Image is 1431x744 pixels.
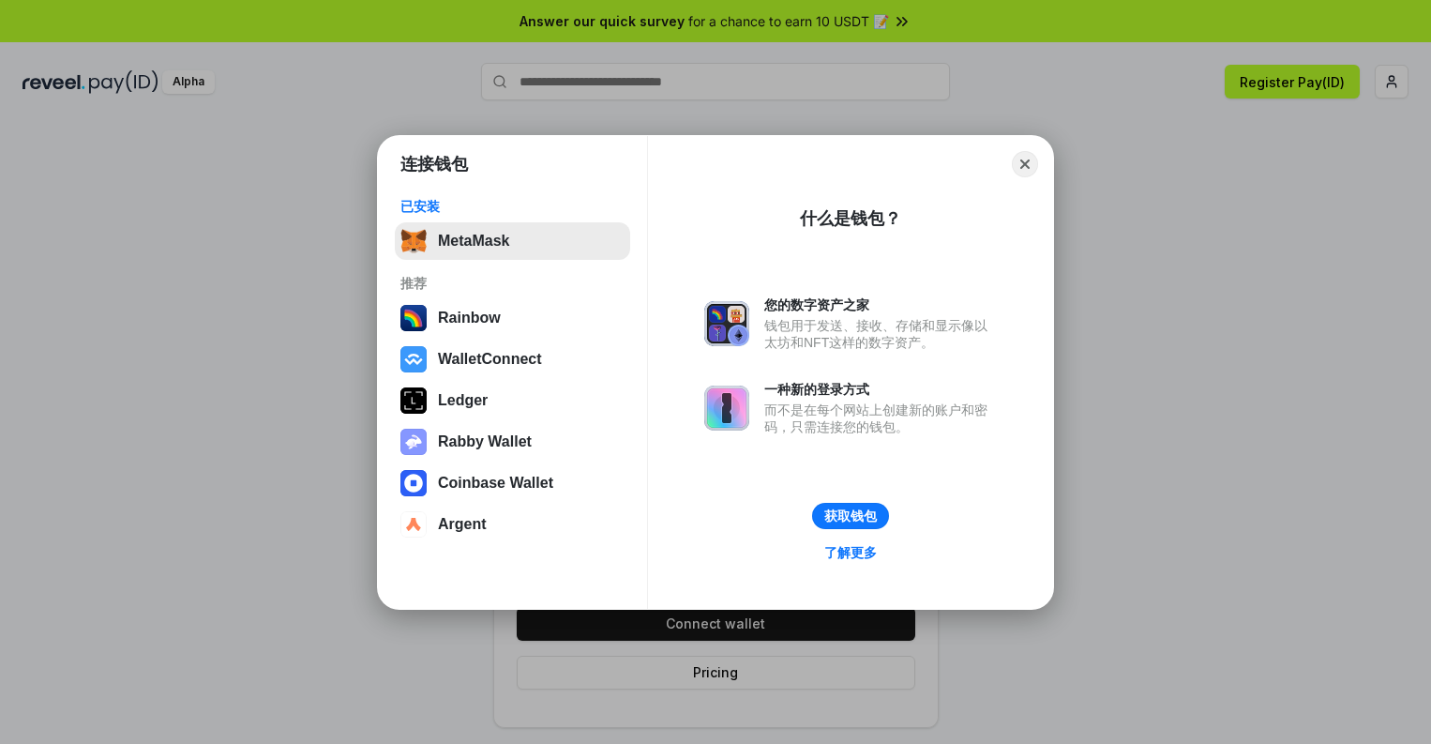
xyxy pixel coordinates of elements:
button: Coinbase Wallet [395,464,630,502]
div: 一种新的登录方式 [764,381,997,398]
button: WalletConnect [395,341,630,378]
button: MetaMask [395,222,630,260]
div: Rabby Wallet [438,433,532,450]
button: Argent [395,506,630,543]
div: 什么是钱包？ [800,207,901,230]
div: Coinbase Wallet [438,475,553,492]
img: svg+xml,%3Csvg%20width%3D%2228%22%20height%3D%2228%22%20viewBox%3D%220%200%2028%2028%22%20fill%3D... [400,346,427,372]
div: WalletConnect [438,351,542,368]
img: svg+xml,%3Csvg%20xmlns%3D%22http%3A%2F%2Fwww.w3.org%2F2000%2Fsvg%22%20fill%3D%22none%22%20viewBox... [400,429,427,455]
div: 获取钱包 [824,508,877,524]
h1: 连接钱包 [400,153,468,175]
button: Ledger [395,382,630,419]
img: svg+xml,%3Csvg%20xmlns%3D%22http%3A%2F%2Fwww.w3.org%2F2000%2Fsvg%22%20fill%3D%22none%22%20viewBox... [704,301,749,346]
div: 您的数字资产之家 [764,296,997,313]
button: Rabby Wallet [395,423,630,461]
div: Rainbow [438,310,501,326]
div: MetaMask [438,233,509,250]
img: svg+xml,%3Csvg%20fill%3D%22none%22%20height%3D%2233%22%20viewBox%3D%220%200%2035%2033%22%20width%... [400,228,427,254]
button: Rainbow [395,299,630,337]
div: 了解更多 [824,544,877,561]
div: Ledger [438,392,488,409]
div: 钱包用于发送、接收、存储和显示像以太坊和NFT这样的数字资产。 [764,317,997,351]
img: svg+xml,%3Csvg%20width%3D%2228%22%20height%3D%2228%22%20viewBox%3D%220%200%2028%2028%22%20fill%3D... [400,470,427,496]
img: svg+xml,%3Csvg%20width%3D%22120%22%20height%3D%22120%22%20viewBox%3D%220%200%20120%20120%22%20fil... [400,305,427,331]
div: Argent [438,516,487,533]
button: Close [1012,151,1038,177]
button: 获取钱包 [812,503,889,529]
img: svg+xml,%3Csvg%20xmlns%3D%22http%3A%2F%2Fwww.w3.org%2F2000%2Fsvg%22%20fill%3D%22none%22%20viewBox... [704,386,749,431]
img: svg+xml,%3Csvg%20xmlns%3D%22http%3A%2F%2Fwww.w3.org%2F2000%2Fsvg%22%20width%3D%2228%22%20height%3... [400,387,427,414]
div: 推荐 [400,275,625,292]
div: 已安装 [400,198,625,215]
a: 了解更多 [813,540,888,565]
div: 而不是在每个网站上创建新的账户和密码，只需连接您的钱包。 [764,402,997,435]
img: svg+xml,%3Csvg%20width%3D%2228%22%20height%3D%2228%22%20viewBox%3D%220%200%2028%2028%22%20fill%3D... [400,511,427,538]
